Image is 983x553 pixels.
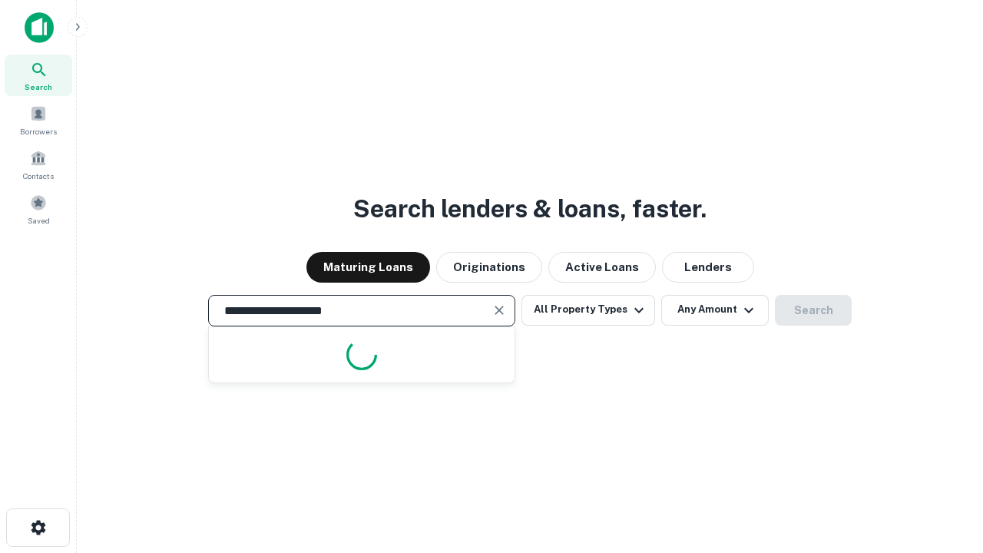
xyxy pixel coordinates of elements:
[25,81,52,93] span: Search
[661,295,769,326] button: Any Amount
[906,430,983,504] iframe: Chat Widget
[521,295,655,326] button: All Property Types
[25,12,54,43] img: capitalize-icon.png
[353,190,707,227] h3: Search lenders & loans, faster.
[5,144,72,185] a: Contacts
[5,99,72,141] a: Borrowers
[5,188,72,230] a: Saved
[662,252,754,283] button: Lenders
[306,252,430,283] button: Maturing Loans
[20,125,57,137] span: Borrowers
[23,170,54,182] span: Contacts
[28,214,50,227] span: Saved
[436,252,542,283] button: Originations
[488,300,510,321] button: Clear
[548,252,656,283] button: Active Loans
[5,55,72,96] a: Search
